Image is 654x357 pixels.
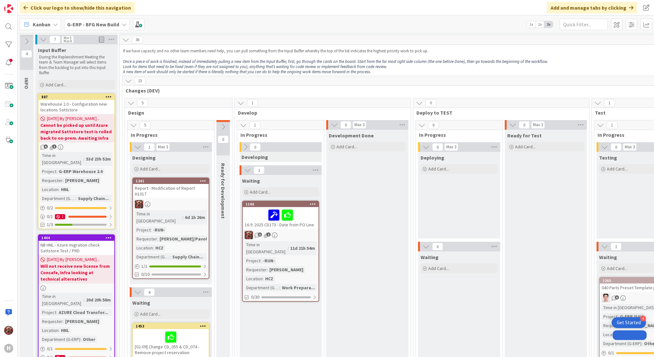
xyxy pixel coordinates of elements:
[133,329,209,357] div: [02-09] Change CD_055 & CD_074 - Remove project reservation
[81,336,97,343] div: Other
[428,166,449,172] span: Add Card...
[218,135,229,143] span: 0
[243,201,318,229] div: 114616.9 .2025 CD173 - Date from PO Line
[267,266,268,273] span: :
[4,344,13,353] div: H
[133,178,209,184] div: 1241
[641,340,642,347] span: :
[263,275,264,282] span: :
[140,166,161,172] span: Add Card...
[136,179,209,183] div: 1241
[144,288,155,296] span: 4
[58,186,59,193] span: :
[133,323,209,357] div: 1453[02-09] Change CD_055 & CD_074 - Remove project reservation
[52,144,57,149] span: 3
[421,154,444,161] span: Deploying
[135,226,151,233] div: Project
[133,178,209,198] div: 1241Report - Modification of Report H1017
[135,235,157,242] div: Requester
[64,177,101,184] div: [PERSON_NAME]
[33,21,50,28] span: Kanban
[432,243,443,250] span: 0
[289,245,317,252] div: 11d 21h 54m
[515,144,536,150] span: Add Card...
[242,178,260,184] span: Waiting
[40,195,75,202] div: Department (G-ERP)
[238,109,403,116] span: Develop
[519,121,530,129] span: 0
[428,266,449,271] span: Add Card...
[242,201,319,302] a: 114616.9 .2025 CD173 - Date from PO LineJKTime in [GEOGRAPHIC_DATA]:11d 21h 54mProject:-RUN-Reque...
[133,200,209,208] div: JK
[144,143,155,151] span: 1
[46,82,66,88] span: Add Card...
[608,350,614,356] span: 0 / 1
[249,121,260,129] span: 1
[41,95,114,99] div: 887
[607,166,627,172] span: Add Card...
[416,109,581,116] span: Deploy to TEST
[135,77,145,85] span: 15
[123,64,387,69] em: Look for items that need to be fixed (even if they are not assigned to you), anything that’s wait...
[135,210,182,224] div: Time in [GEOGRAPHIC_DATA]
[39,55,114,75] p: During the Replenishment Meeting the team & Team Manager will select items from the backlog to pu...
[243,207,318,229] div: 16.9 .2025 CD173 - Date from PO Line
[38,93,115,229] a: 887Warehouse 2.0 - Configuration new locations Sattstore[DATE] By [PERSON_NAME]...Cannot be picke...
[20,2,135,13] div: Click our logo to show/hide this navigation
[604,99,615,107] span: 1
[425,99,436,107] span: 0
[47,213,53,220] span: 0 / 1
[140,311,161,317] span: Add Card...
[40,186,58,193] div: Location
[38,47,66,53] span: Input Buffer
[47,345,53,352] span: 0 / 1
[618,313,645,320] div: G-ERP ISAH
[135,253,170,260] div: Department (G-ERP)
[39,345,114,353] div: 0/1
[250,143,261,151] span: 0
[56,168,57,175] span: :
[336,144,357,150] span: Add Card...
[170,253,171,260] span: :
[128,109,224,116] span: Design
[47,205,53,211] span: 0 / 2
[158,235,213,242] div: [PERSON_NAME]/Pavol...
[141,271,150,278] span: 0/10
[59,327,71,334] div: HNL
[340,121,351,129] span: 0
[44,144,48,149] span: 5
[40,122,112,141] b: Cannot be picked up until Azure migrated Sattstore test is rolled back to on-prem. Awaiting Infra
[136,324,209,328] div: 1453
[39,213,114,221] div: 0/11
[507,132,542,139] span: Ready for Test
[245,275,263,282] div: Location
[132,154,156,161] span: Designing
[280,284,317,291] div: Work Prepara...
[602,322,624,329] div: Requester
[40,293,83,307] div: Time in [GEOGRAPHIC_DATA]
[527,21,536,28] span: 1x
[533,123,543,126] div: Max 3
[154,244,165,251] div: HCZ
[59,186,71,193] div: HNL
[135,244,153,251] div: Location
[21,50,32,58] span: 4
[4,326,13,335] img: JK
[241,154,268,160] span: Developing
[251,294,259,300] span: 0/30
[243,201,318,207] div: 1146
[245,266,267,273] div: Requester
[268,266,305,273] div: [PERSON_NAME]
[40,168,56,175] div: Project
[151,226,152,233] span: :
[602,331,620,338] div: Location
[133,184,209,198] div: Report - Modification of Report H1017
[152,226,167,233] div: -RUN-
[133,262,209,270] div: 1/1
[40,318,63,325] div: Requester
[137,99,148,107] span: 5
[611,143,622,151] span: 0
[67,21,119,28] b: G-ERP - BFG New Build
[245,241,288,255] div: Time in [GEOGRAPHIC_DATA]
